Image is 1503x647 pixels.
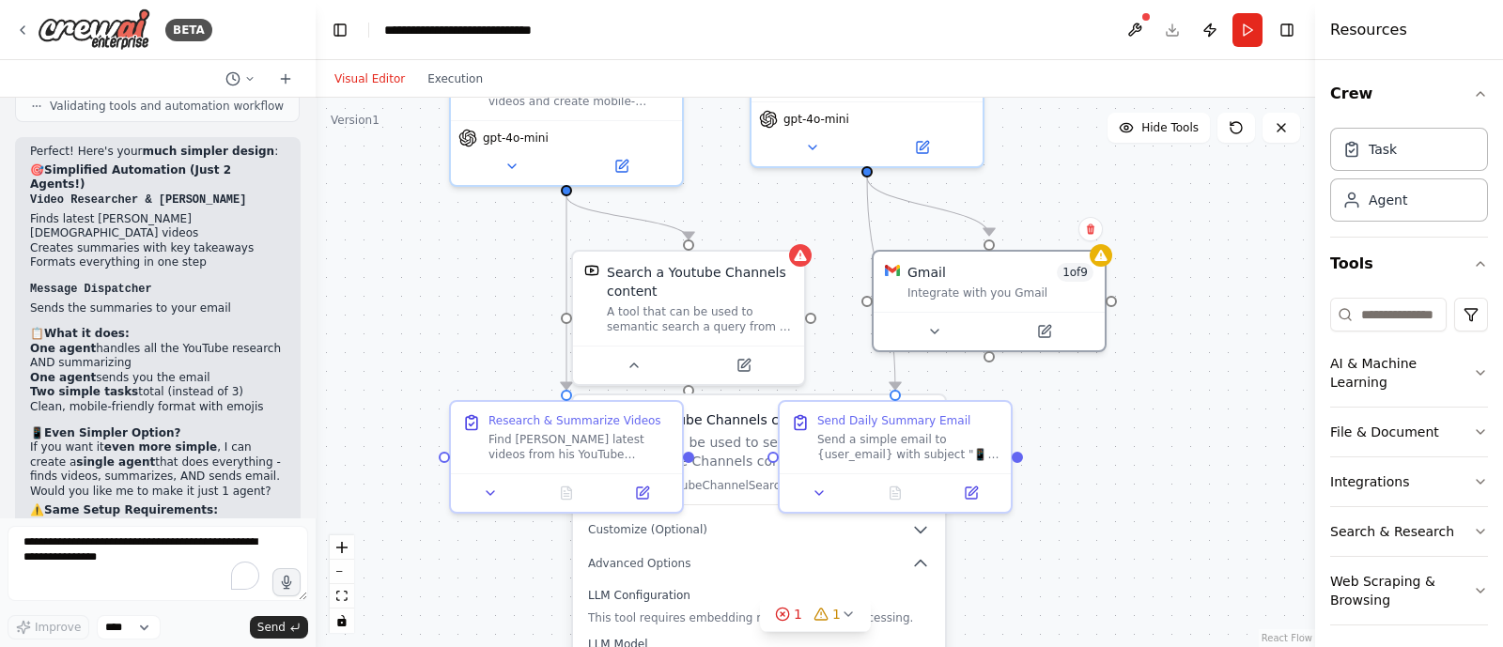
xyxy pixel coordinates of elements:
div: Send a simple email to {user_email} with subject "📱 [PERSON_NAME] Daily Summary". Include the vid... [817,432,999,462]
button: Hide Tools [1108,113,1210,143]
li: sends you the email [30,371,286,386]
div: Gmail [907,263,946,282]
div: Research & Summarize VideosFind [PERSON_NAME] latest videos from his YouTube channel and create a... [449,400,684,514]
button: zoom out [330,560,354,584]
button: 11 [760,597,871,632]
img: Gmail [885,263,900,278]
h2: 📋 [30,327,286,342]
div: Crew [1330,120,1488,237]
button: Open in side panel [568,155,674,177]
div: Tools [1330,290,1488,640]
button: Start a new chat [271,68,301,90]
h4: Resources [1330,19,1407,41]
span: Improve [35,620,81,635]
div: Task [1369,140,1397,159]
button: zoom in [330,535,354,560]
nav: breadcrumb [384,21,590,39]
div: Integrate with you Gmail [907,285,1093,300]
strong: Simplified Automation (Just 2 Agents!) [30,163,231,192]
div: BETA [165,19,212,41]
button: Web Scraping & Browsing [1330,557,1488,624]
div: Research & Summarize Videos [488,413,661,428]
p: A tool that can be used to semantic search a query from a Youtube Channels content. [588,433,930,470]
code: Message Dispatcher [30,283,152,296]
h2: 📱 [30,426,286,441]
button: Delete node [1078,217,1103,241]
p: This tool requires embedding models for data processing. [588,610,930,625]
button: AI & Machine Learning [1330,339,1488,407]
button: Hide left sidebar [327,17,353,43]
g: Edge from 52026fc5-6e9d-44cf-ba11-01044f605b07 to c0000bb0-10f0-4ad4-a35a-f12781247701 [557,195,576,389]
img: YoutubeChannelSearchTool [584,263,599,278]
strong: even more simple [104,440,217,454]
h2: 🎯 [30,163,286,193]
button: fit view [330,584,354,608]
div: Send Daily Summary Email [817,413,970,428]
span: 1 [832,605,841,624]
button: Crew [1330,68,1488,120]
button: Open in side panel [991,320,1097,343]
button: Integrations [1330,457,1488,506]
div: Search a Youtube Channels content [607,263,793,300]
label: LLM Configuration [588,588,930,603]
strong: What it does: [44,327,130,340]
button: File & Document [1330,408,1488,456]
div: Send Daily Summary EmailSend a simple email to {user_email} with subject "📱 [PERSON_NAME] Daily S... [778,400,1013,514]
div: YoutubeChannelSearchToolSearch a Youtube Channels contentA tool that can be used to semantic sear... [571,250,806,386]
img: Logo [38,8,150,51]
div: gpt-4o-mini [750,24,984,168]
span: 1 [794,605,802,624]
button: Open in side panel [869,136,975,159]
button: Customize (Optional) [588,520,930,539]
span: Hide Tools [1141,120,1199,135]
span: gpt-4o-mini [483,131,549,146]
li: total (instead of 3) [30,385,286,400]
h2: ⚠️ [30,503,286,518]
strong: One agent [30,371,96,384]
li: Creates summaries with key takeaways [30,241,286,256]
li: Finds latest [PERSON_NAME][DEMOGRAPHIC_DATA] videos [30,212,286,241]
span: Validating tools and automation workflow [50,99,284,114]
span: Send [257,620,286,635]
strong: much simpler design [142,145,274,158]
p: Perfect! Here's your : [30,145,286,160]
strong: One agent [30,342,96,355]
button: Improve [8,615,89,639]
button: Advanced Options [588,554,930,573]
div: Version 1 [331,113,380,128]
a: React Flow attribution [1262,633,1312,643]
button: Open in side panel [938,482,1003,504]
button: Tools [1330,238,1488,290]
strong: Two simple tasks [30,385,138,398]
g: Edge from f680481c-3e7a-4ca1-828b-6d2f4561b9ee to 3f6e5ea9-d6fc-4502-bdaa-5f2929658678 [858,177,999,235]
span: Advanced Options [588,556,690,571]
button: Hide right sidebar [1274,17,1300,43]
button: No output available [527,482,607,504]
div: A tool that can be used to semantic search a query from a Youtube Channels content. [607,304,793,334]
h3: Search a Youtube Channels content [588,410,930,429]
button: Execution [416,68,494,90]
div: React Flow controls [330,535,354,633]
strong: Same Setup Requirements: [44,503,218,516]
div: Find [PERSON_NAME] latest videos and create mobile-friendly summaries with key insights and takea... [449,24,684,187]
button: toggle interactivity [330,608,354,633]
span: Customize (Optional) [588,522,707,537]
li: handles all the YouTube research AND summarizing [30,342,286,371]
span: gpt-4o-mini [783,112,849,127]
div: GmailGmail1of9Integrate with you Gmail [872,250,1107,352]
button: Send [250,616,308,639]
textarea: To enrich screen reader interactions, please activate Accessibility in Grammarly extension settings [8,526,308,601]
button: Open in side panel [610,482,674,504]
span: Number of enabled actions [1057,263,1093,282]
strong: single agent [76,455,155,469]
g: Edge from f680481c-3e7a-4ca1-828b-6d2f4561b9ee to 9ef93d36-8a48-419f-9587-77a6a7d985a8 [858,177,905,389]
li: Clean, mobile-friendly format with emojis [30,400,286,415]
div: Agent [1369,191,1407,209]
g: Edge from 52026fc5-6e9d-44cf-ba11-01044f605b07 to e55efda0-a44a-4d6b-8da8-5eb05d992007 [557,195,698,239]
code: Video Researcher & [PERSON_NAME] [30,193,246,207]
div: Find [PERSON_NAME] latest videos from his YouTube channel and create a summary for each. Include:... [488,432,671,462]
li: Sends the summaries to your email [30,301,286,316]
button: Visual Editor [323,68,416,90]
button: No output available [856,482,936,504]
button: Search & Research [1330,507,1488,556]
